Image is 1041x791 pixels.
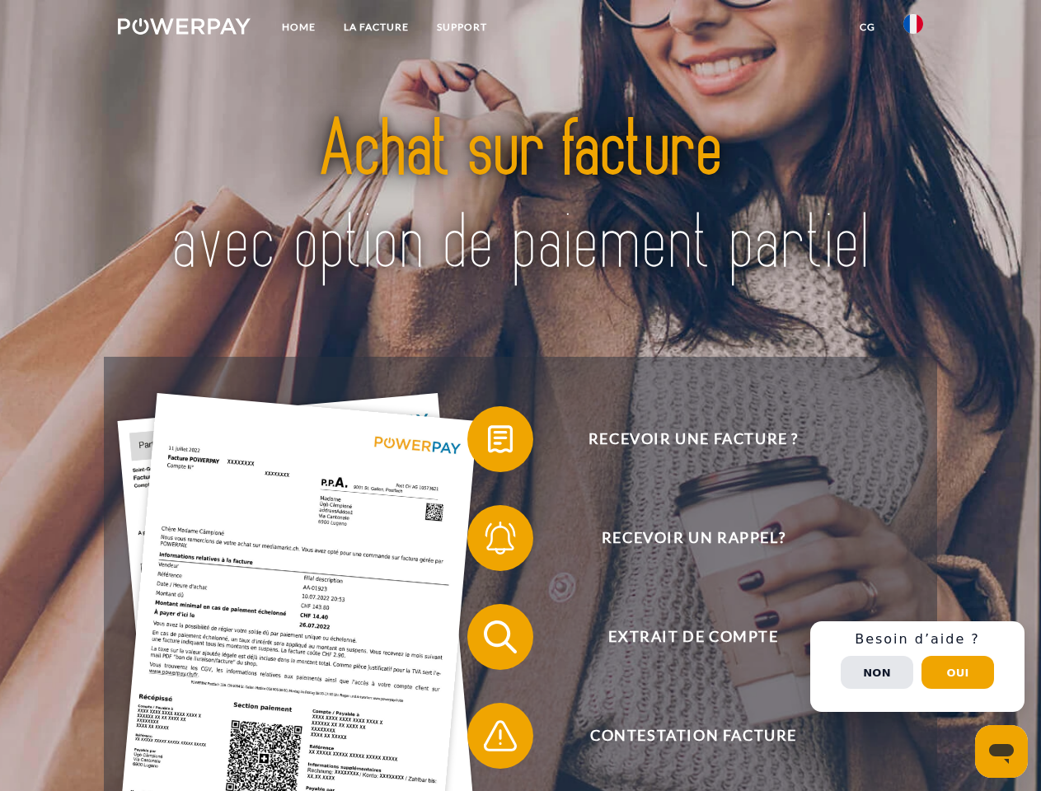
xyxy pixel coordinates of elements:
iframe: Bouton de lancement de la fenêtre de messagerie [975,725,1028,778]
img: qb_warning.svg [480,715,521,756]
button: Recevoir un rappel? [467,505,896,571]
div: Schnellhilfe [810,621,1025,712]
h3: Besoin d’aide ? [820,631,1015,648]
button: Oui [921,656,994,689]
a: CG [846,12,889,42]
span: Recevoir une facture ? [491,406,895,472]
a: Home [268,12,330,42]
img: qb_bill.svg [480,419,521,460]
button: Non [841,656,913,689]
button: Contestation Facture [467,703,896,769]
span: Extrait de compte [491,604,895,670]
a: LA FACTURE [330,12,423,42]
img: qb_bell.svg [480,517,521,559]
span: Contestation Facture [491,703,895,769]
a: Support [423,12,501,42]
img: logo-powerpay-white.svg [118,18,251,35]
button: Extrait de compte [467,604,896,670]
img: fr [903,14,923,34]
button: Recevoir une facture ? [467,406,896,472]
img: qb_search.svg [480,616,521,658]
span: Recevoir un rappel? [491,505,895,571]
img: title-powerpay_fr.svg [157,79,884,316]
